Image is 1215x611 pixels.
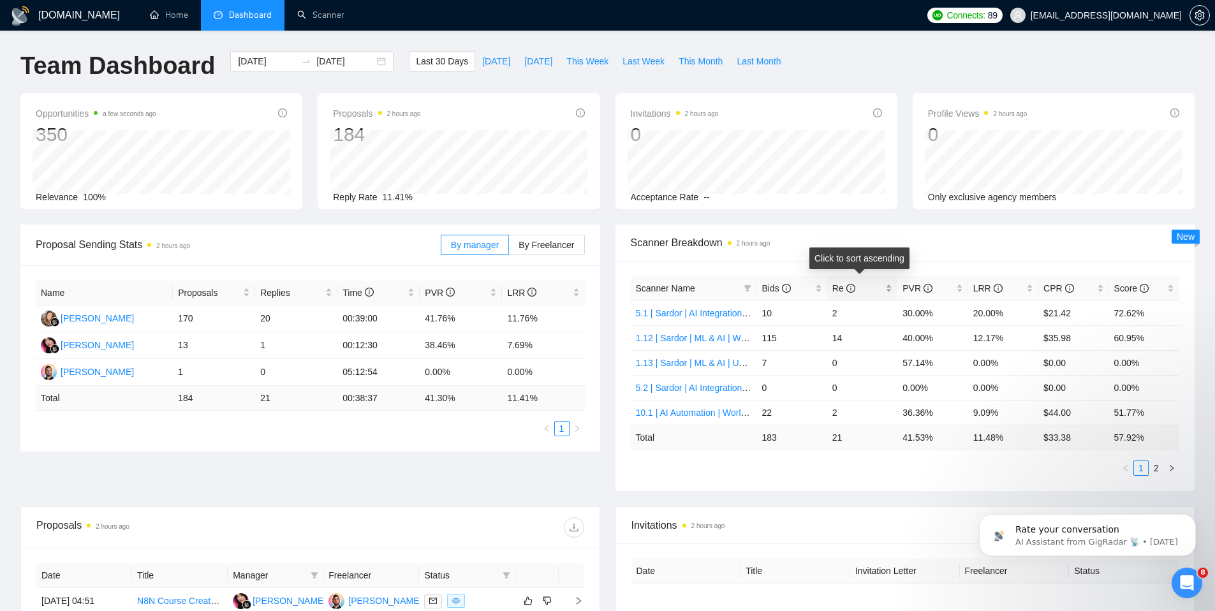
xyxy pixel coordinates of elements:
[301,56,311,66] span: swap-right
[631,122,719,147] div: 0
[846,284,855,293] span: info-circle
[827,375,897,400] td: 0
[255,281,337,305] th: Replies
[475,51,517,71] button: [DATE]
[543,596,552,606] span: dislike
[809,247,909,269] div: Click to sort ascending
[328,593,344,609] img: AM
[50,318,59,327] img: gigradar-bm.png
[827,400,897,425] td: 2
[502,305,584,332] td: 11.76%
[311,571,318,579] span: filter
[741,279,754,298] span: filter
[1109,325,1179,350] td: 60.95%
[737,240,770,247] time: 2 hours ago
[850,559,960,584] th: Invitation Letter
[150,10,188,20] a: homeHome
[524,596,533,606] span: like
[502,332,584,359] td: 7.69%
[387,110,421,117] time: 2 hours ago
[756,325,827,350] td: 115
[1189,10,1210,20] a: setting
[36,563,132,588] th: Date
[897,300,968,325] td: 30.00%
[1043,283,1073,293] span: CPR
[446,288,455,297] span: info-circle
[827,325,897,350] td: 14
[968,350,1038,375] td: 0.00%
[740,559,850,584] th: Title
[328,595,422,605] a: AM[PERSON_NAME]
[156,242,190,249] time: 2 hours ago
[308,566,321,585] span: filter
[631,559,741,584] th: Date
[41,311,57,327] img: NK
[559,51,615,71] button: This Week
[173,332,255,359] td: 13
[543,425,550,432] span: left
[50,344,59,353] img: gigradar-bm.png
[873,108,882,117] span: info-circle
[636,358,766,368] a: 1.13 | Sardor | ML & AI | US Only
[228,563,323,588] th: Manager
[1198,568,1208,578] span: 8
[897,325,968,350] td: 40.00%
[416,54,468,68] span: Last 30 Days
[564,596,583,605] span: right
[756,300,827,325] td: 10
[424,568,497,582] span: Status
[173,281,255,305] th: Proposals
[1038,350,1108,375] td: $0.00
[1190,10,1209,20] span: setting
[1109,425,1179,450] td: 57.92 %
[576,108,585,117] span: info-circle
[897,375,968,400] td: 0.00%
[636,333,774,343] a: 1.12 | Sardor | ML & AI | Worldwide
[968,325,1038,350] td: 12.17%
[672,51,730,71] button: This Month
[564,522,584,533] span: download
[1164,460,1179,476] button: right
[782,284,791,293] span: info-circle
[631,106,719,121] span: Invitations
[41,366,134,376] a: AM[PERSON_NAME]
[83,192,106,202] span: 100%
[566,54,608,68] span: This Week
[482,54,510,68] span: [DATE]
[622,54,665,68] span: Last Week
[503,571,510,579] span: filter
[1122,464,1130,472] span: left
[333,122,420,147] div: 184
[233,593,249,609] img: NK
[337,305,420,332] td: 00:39:00
[691,522,725,529] time: 2 hours ago
[214,10,223,19] span: dashboard
[233,568,306,582] span: Manager
[173,305,255,332] td: 170
[316,54,374,68] input: End date
[524,54,552,68] span: [DATE]
[1189,5,1210,26] button: setting
[928,192,1057,202] span: Only exclusive agency members
[762,283,790,293] span: Bids
[132,563,228,588] th: Title
[932,10,943,20] img: upwork-logo.png
[1170,108,1179,117] span: info-circle
[1149,461,1163,475] a: 2
[233,595,326,605] a: NK[PERSON_NAME]
[238,54,296,68] input: Start date
[827,300,897,325] td: 2
[41,339,134,350] a: NK[PERSON_NAME]
[260,286,323,300] span: Replies
[1038,300,1108,325] td: $21.42
[631,517,1179,533] span: Invitations
[924,284,932,293] span: info-circle
[36,517,310,538] div: Proposals
[636,283,695,293] span: Scanner Name
[1038,400,1108,425] td: $44.00
[301,56,311,66] span: to
[897,425,968,450] td: 41.53 %
[500,566,513,585] span: filter
[429,597,437,605] span: mail
[36,106,156,121] span: Opportunities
